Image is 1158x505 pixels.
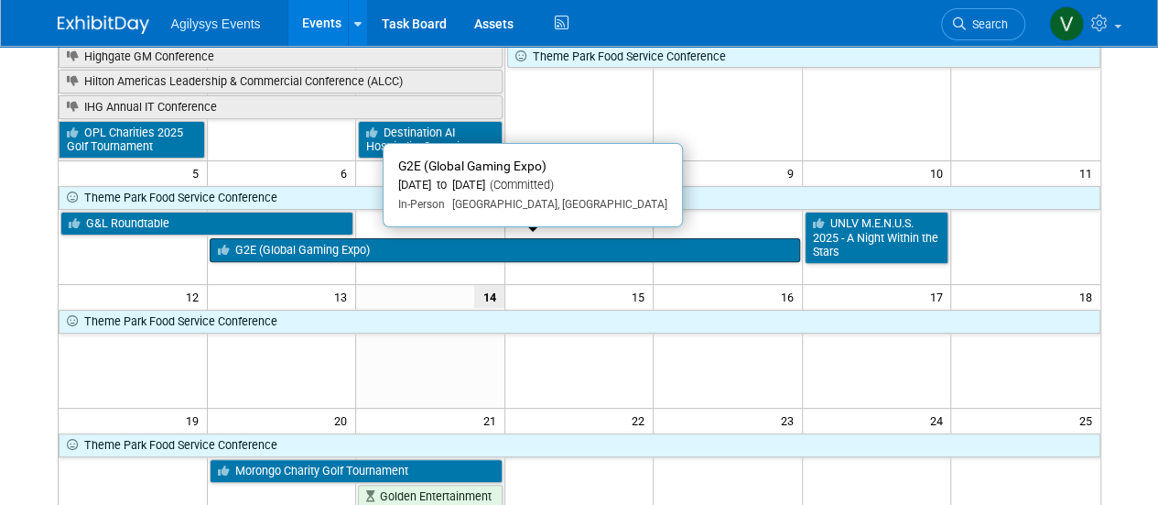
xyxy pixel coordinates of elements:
a: G2E (Global Gaming Expo) [210,238,800,262]
span: 20 [332,409,355,432]
a: Theme Park Food Service Conference [59,434,1100,457]
span: In-Person [398,198,445,211]
span: (Committed) [485,178,554,192]
span: 12 [184,285,207,308]
span: 6 [339,161,355,184]
span: 5 [190,161,207,184]
span: 24 [927,409,950,432]
a: G&L Roundtable [60,212,354,236]
span: [GEOGRAPHIC_DATA], [GEOGRAPHIC_DATA] [445,198,667,211]
span: 13 [332,285,355,308]
span: 18 [1077,285,1100,308]
span: Search [966,17,1008,31]
a: IHG Annual IT Conference [59,95,503,119]
span: 14 [474,285,504,308]
span: 11 [1077,161,1100,184]
span: 17 [927,285,950,308]
span: 25 [1077,409,1100,432]
a: Theme Park Food Service Conference [59,186,1100,210]
span: 15 [630,285,653,308]
span: 23 [779,409,802,432]
span: 16 [779,285,802,308]
span: 10 [927,161,950,184]
a: Destination AI Hospitality Summit [358,121,503,159]
span: 9 [785,161,802,184]
a: UNLV M.E.N.U.S. 2025 - A Night Within the Stars [805,212,949,264]
span: G2E (Global Gaming Expo) [398,159,547,173]
div: [DATE] to [DATE] [398,178,667,193]
a: Search [941,8,1025,40]
span: 19 [184,409,207,432]
span: 21 [482,409,504,432]
a: OPL Charities 2025 Golf Tournament [59,121,205,159]
span: 22 [630,409,653,432]
a: Highgate GM Conference [59,45,503,69]
a: Theme Park Food Service Conference [59,310,1100,334]
img: Vaitiare Munoz [1049,6,1084,41]
a: Morongo Charity Golf Tournament [210,459,503,483]
a: Hilton Americas Leadership & Commercial Conference (ALCC) [59,70,503,93]
a: Theme Park Food Service Conference [507,45,1100,69]
span: Agilysys Events [171,16,261,31]
img: ExhibitDay [58,16,149,34]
